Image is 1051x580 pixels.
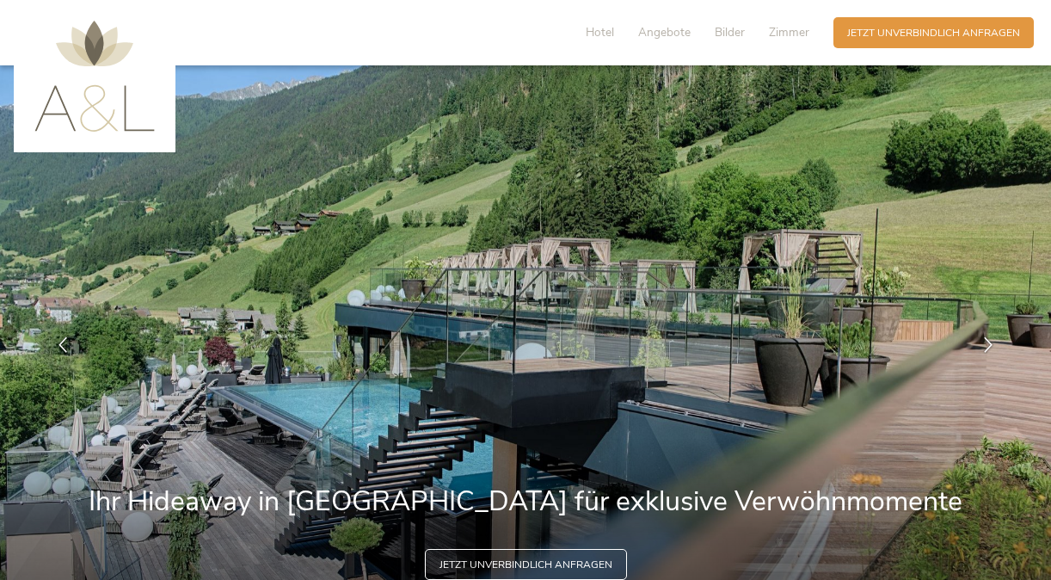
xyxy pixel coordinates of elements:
[586,24,614,40] span: Hotel
[847,26,1020,40] span: Jetzt unverbindlich anfragen
[34,21,155,132] img: AMONTI & LUNARIS Wellnessresort
[715,24,745,40] span: Bilder
[638,24,691,40] span: Angebote
[769,24,809,40] span: Zimmer
[439,558,612,572] span: Jetzt unverbindlich anfragen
